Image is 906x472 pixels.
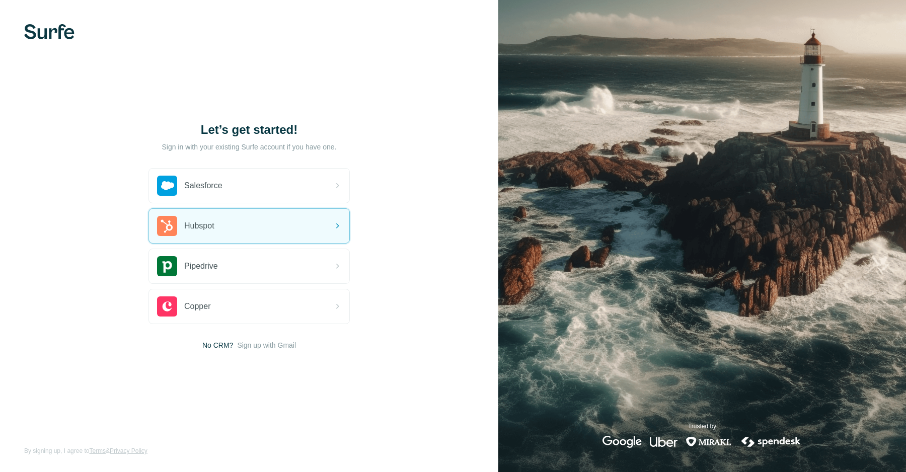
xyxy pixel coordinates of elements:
span: By signing up, I agree to & [24,446,147,455]
h1: Let’s get started! [148,122,350,138]
span: No CRM? [202,340,233,350]
img: uber's logo [650,436,677,448]
p: Trusted by [688,422,716,431]
img: copper's logo [157,296,177,317]
p: Sign in with your existing Surfe account if you have one. [162,142,336,152]
img: google's logo [602,436,642,448]
a: Privacy Policy [110,447,147,454]
img: spendesk's logo [740,436,802,448]
img: pipedrive's logo [157,256,177,276]
span: Hubspot [184,220,214,232]
button: Sign up with Gmail [237,340,296,350]
span: Pipedrive [184,260,218,272]
img: salesforce's logo [157,176,177,196]
a: Terms [89,447,106,454]
img: mirakl's logo [686,436,732,448]
span: Salesforce [184,180,222,192]
span: Copper [184,300,210,312]
img: Surfe's logo [24,24,74,39]
img: hubspot's logo [157,216,177,236]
